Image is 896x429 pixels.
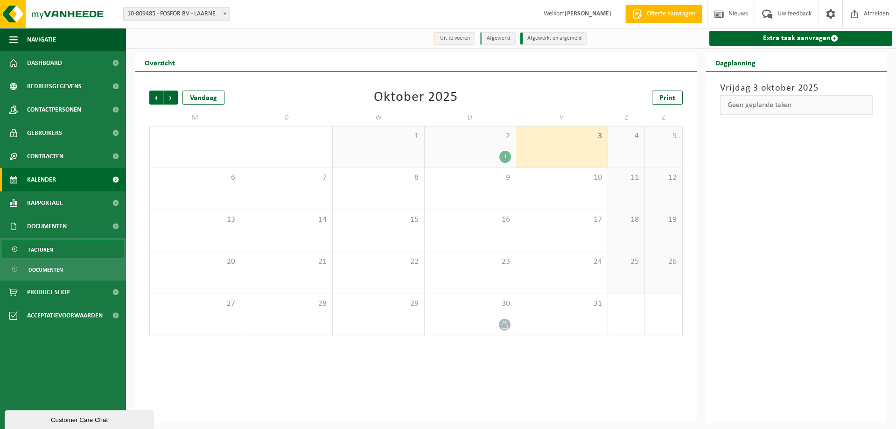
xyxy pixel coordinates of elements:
[520,32,587,45] li: Afgewerkt en afgemeld
[337,257,420,267] span: 22
[246,299,328,309] span: 28
[149,91,163,105] span: Vorige
[27,281,70,304] span: Product Shop
[433,32,475,45] li: Uit te voeren
[374,91,458,105] div: Oktober 2025
[164,91,178,105] span: Volgende
[425,109,517,126] td: D
[27,191,63,215] span: Rapportage
[28,241,53,259] span: Facturen
[27,98,81,121] span: Contactpersonen
[27,121,62,145] span: Gebruikers
[706,53,765,71] h2: Dagplanning
[246,173,328,183] span: 7
[154,215,236,225] span: 13
[608,109,645,126] td: Z
[613,173,640,183] span: 11
[27,145,63,168] span: Contracten
[645,109,682,126] td: Z
[650,215,677,225] span: 19
[337,215,420,225] span: 15
[652,91,683,105] a: Print
[154,299,236,309] span: 27
[27,304,103,327] span: Acceptatievoorwaarden
[246,215,328,225] span: 14
[429,131,511,141] span: 2
[480,32,516,45] li: Afgewerkt
[644,9,698,19] span: Offerte aanvragen
[182,91,224,105] div: Vandaag
[521,257,603,267] span: 24
[613,215,640,225] span: 18
[337,173,420,183] span: 8
[650,131,677,141] span: 5
[625,5,702,23] a: Offerte aanvragen
[123,7,230,21] span: 10-809485 - FOSFOR BV - LAARNE
[246,257,328,267] span: 21
[709,31,893,46] a: Extra taak aanvragen
[650,257,677,267] span: 26
[429,215,511,225] span: 16
[613,131,640,141] span: 4
[521,215,603,225] span: 17
[135,53,184,71] h2: Overzicht
[650,173,677,183] span: 12
[154,173,236,183] span: 6
[720,95,873,115] div: Geen geplande taken
[337,299,420,309] span: 29
[27,168,56,191] span: Kalender
[613,257,640,267] span: 25
[27,215,67,238] span: Documenten
[337,131,420,141] span: 1
[429,173,511,183] span: 9
[659,94,675,102] span: Print
[2,260,124,278] a: Documenten
[521,299,603,309] span: 31
[565,10,611,17] strong: [PERSON_NAME]
[27,28,56,51] span: Navigatie
[521,173,603,183] span: 10
[429,257,511,267] span: 23
[720,81,873,95] h3: Vrijdag 3 oktober 2025
[124,7,230,21] span: 10-809485 - FOSFOR BV - LAARNE
[149,109,241,126] td: M
[27,51,62,75] span: Dashboard
[333,109,425,126] td: W
[28,261,63,279] span: Documenten
[2,240,124,258] a: Facturen
[27,75,82,98] span: Bedrijfsgegevens
[429,299,511,309] span: 30
[154,257,236,267] span: 20
[241,109,333,126] td: D
[516,109,608,126] td: V
[5,408,156,429] iframe: chat widget
[521,131,603,141] span: 3
[499,151,511,163] div: 1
